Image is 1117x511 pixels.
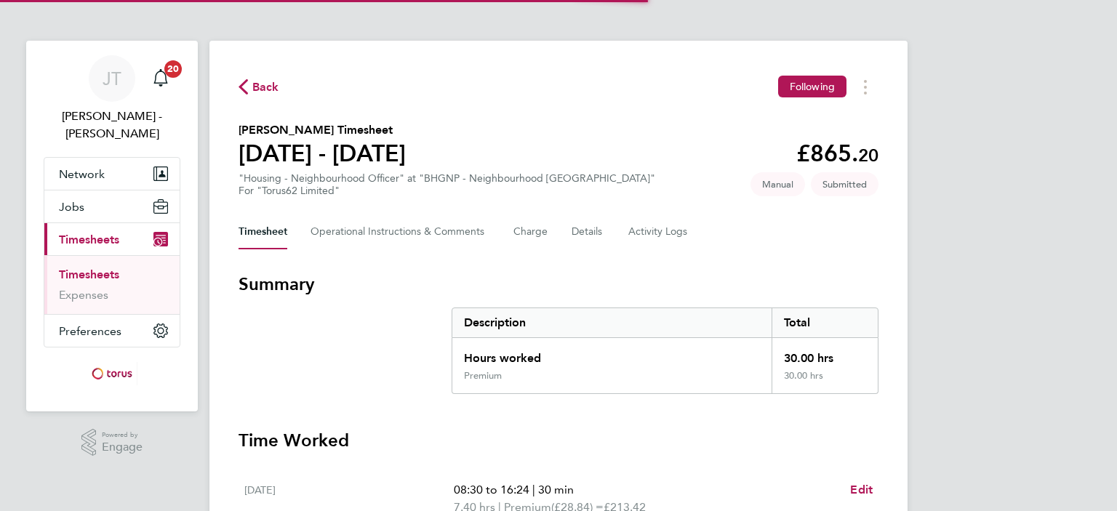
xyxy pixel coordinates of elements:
[772,308,878,337] div: Total
[44,190,180,222] button: Jobs
[454,483,529,496] span: 08:30 to 16:24
[464,370,502,382] div: Premium
[239,172,655,197] div: "Housing - Neighbourhood Officer" at "BHGNP - Neighbourhood [GEOGRAPHIC_DATA]"
[44,55,180,142] a: JT[PERSON_NAME] - [PERSON_NAME]
[164,60,182,78] span: 20
[239,185,655,197] div: For "Torus62 Limited"
[239,273,878,296] h3: Summary
[850,483,873,496] span: Edit
[252,79,279,96] span: Back
[44,255,180,314] div: Timesheets
[146,55,175,102] a: 20
[103,69,121,88] span: JT
[750,172,805,196] span: This timesheet was manually created.
[239,214,287,249] button: Timesheet
[513,214,548,249] button: Charge
[102,441,143,454] span: Engage
[572,214,605,249] button: Details
[59,233,119,246] span: Timesheets
[239,121,406,139] h2: [PERSON_NAME] Timesheet
[772,370,878,393] div: 30.00 hrs
[772,338,878,370] div: 30.00 hrs
[59,200,84,214] span: Jobs
[59,267,119,281] a: Timesheets
[44,223,180,255] button: Timesheets
[452,307,878,394] div: Summary
[858,145,878,166] span: 20
[796,140,878,167] app-decimal: £865.
[239,78,279,96] button: Back
[102,429,143,441] span: Powered by
[452,308,772,337] div: Description
[59,324,121,338] span: Preferences
[790,80,835,93] span: Following
[26,41,198,411] nav: Main navigation
[628,214,689,249] button: Activity Logs
[538,483,574,496] span: 30 min
[59,167,105,181] span: Network
[44,158,180,190] button: Network
[811,172,878,196] span: This timesheet is Submitted.
[850,481,873,499] a: Edit
[44,362,180,385] a: Go to home page
[44,108,180,142] span: Joanne Thomas - Smith
[311,214,490,249] button: Operational Instructions & Comments
[81,429,143,456] a: Powered byEngage
[239,139,406,168] h1: [DATE] - [DATE]
[778,76,846,97] button: Following
[44,315,180,347] button: Preferences
[59,288,108,302] a: Expenses
[532,483,535,496] span: |
[87,362,137,385] img: torus-logo-retina.png
[239,429,878,452] h3: Time Worked
[852,76,878,98] button: Timesheets Menu
[452,338,772,370] div: Hours worked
